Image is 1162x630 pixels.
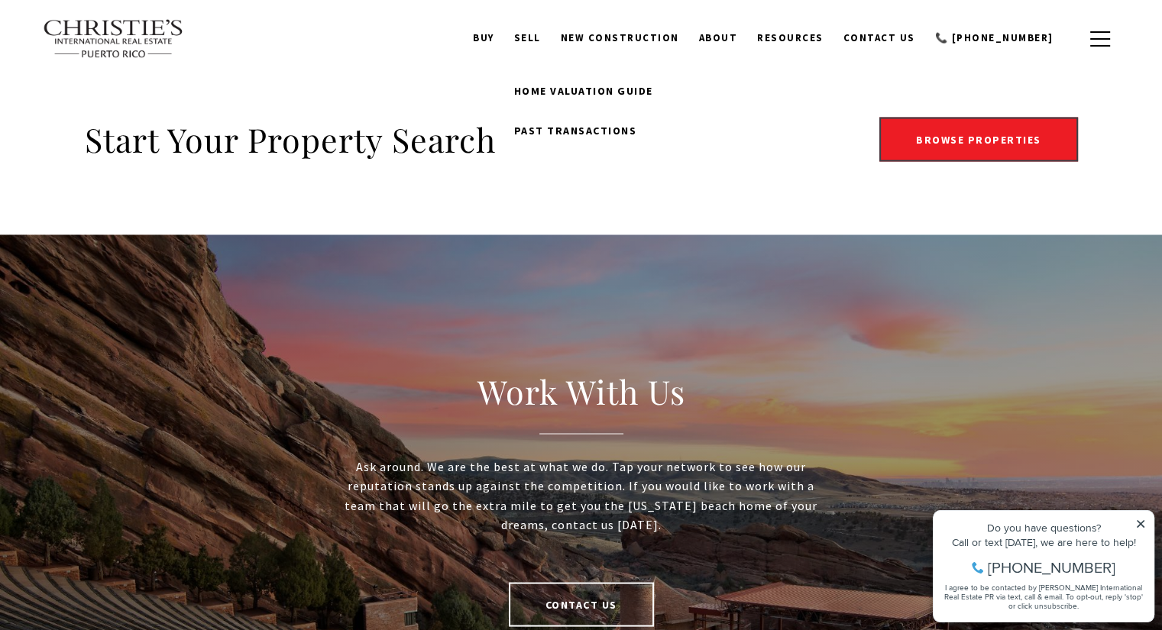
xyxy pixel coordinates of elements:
[477,370,685,434] h2: Work With Us
[514,84,653,98] span: Home Valuation Guide
[843,31,915,44] span: Contact Us
[1063,31,1080,47] a: search
[514,124,637,137] span: Past Transactions
[935,31,1054,44] span: 📞 [PHONE_NUMBER]
[333,457,830,535] p: Ask around. We are the best at what we do. Tap your network to see how our reputation stands up a...
[16,49,221,60] div: Call or text [DATE], we are here to help!
[1080,17,1120,61] button: button
[43,19,185,59] img: Christie's International Real Estate text transparent background
[63,72,190,87] span: [PHONE_NUMBER]
[509,582,654,626] a: Contact Us
[879,117,1078,161] a: Browse Properties
[504,71,663,111] a: home
[551,24,689,53] a: New Construction
[689,24,748,53] a: About
[16,34,221,45] div: Do you have questions?
[85,118,496,160] h2: Start Your Property Search
[19,94,218,123] span: I agree to be contacted by [PERSON_NAME] International Real Estate PR via text, call & email. To ...
[747,24,833,53] a: Resources
[925,24,1063,53] a: call +19392204790
[504,24,551,53] a: SELL
[463,24,504,53] a: BUY
[504,111,663,150] a: Past Transactions
[561,31,679,44] span: New Construction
